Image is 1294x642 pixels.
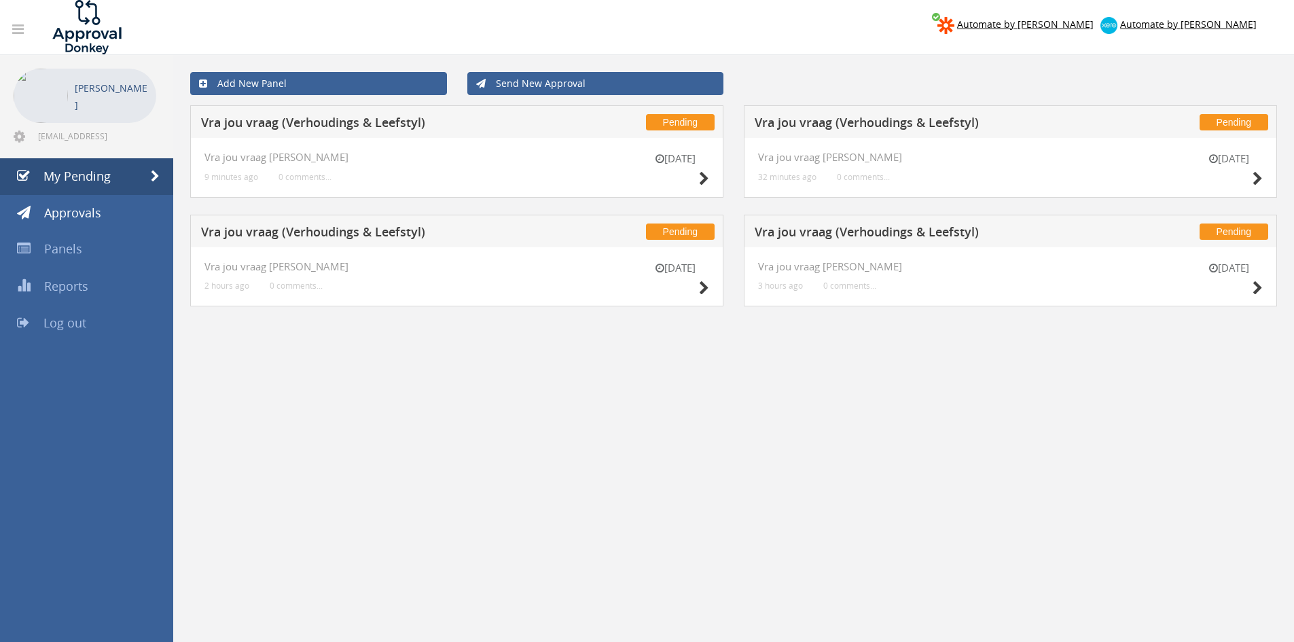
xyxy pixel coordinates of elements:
[758,172,816,182] small: 32 minutes ago
[204,172,258,182] small: 9 minutes ago
[467,72,724,95] a: Send New Approval
[1120,18,1257,31] span: Automate by [PERSON_NAME]
[957,18,1094,31] span: Automate by [PERSON_NAME]
[646,114,715,130] span: Pending
[1100,17,1117,34] img: xero-logo.png
[44,204,101,221] span: Approvals
[646,224,715,240] span: Pending
[758,281,803,291] small: 3 hours ago
[43,168,111,184] span: My Pending
[758,261,1263,272] h4: Vra jou vraag [PERSON_NAME]
[270,281,323,291] small: 0 comments...
[204,151,709,163] h4: Vra jou vraag [PERSON_NAME]
[755,116,1113,133] h5: Vra jou vraag (Verhoudings & Leefstyl)
[758,151,1263,163] h4: Vra jou vraag [PERSON_NAME]
[43,315,86,331] span: Log out
[44,278,88,294] span: Reports
[38,130,154,141] span: [EMAIL_ADDRESS][DOMAIN_NAME]
[823,281,876,291] small: 0 comments...
[937,17,954,34] img: zapier-logomark.png
[755,226,1113,243] h5: Vra jou vraag (Verhoudings & Leefstyl)
[278,172,331,182] small: 0 comments...
[1200,114,1268,130] span: Pending
[1195,151,1263,166] small: [DATE]
[201,226,559,243] h5: Vra jou vraag (Verhoudings & Leefstyl)
[641,151,709,166] small: [DATE]
[204,261,709,272] h4: Vra jou vraag [PERSON_NAME]
[1195,261,1263,275] small: [DATE]
[1200,224,1268,240] span: Pending
[44,240,82,257] span: Panels
[190,72,447,95] a: Add New Panel
[837,172,890,182] small: 0 comments...
[204,281,249,291] small: 2 hours ago
[75,79,149,113] p: [PERSON_NAME]
[201,116,559,133] h5: Vra jou vraag (Verhoudings & Leefstyl)
[641,261,709,275] small: [DATE]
